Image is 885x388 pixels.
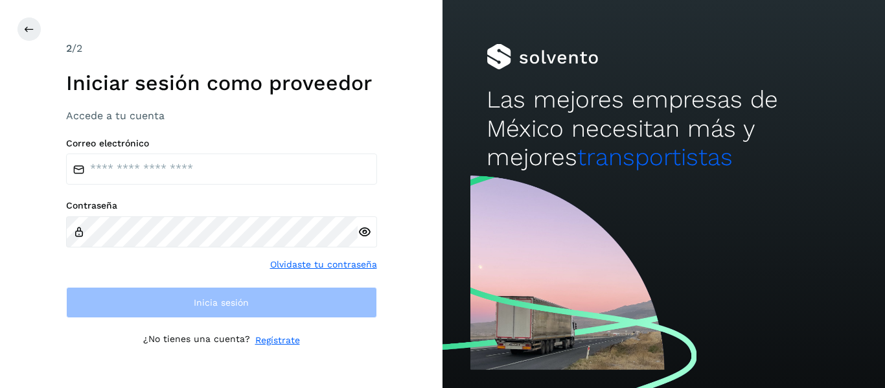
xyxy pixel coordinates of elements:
p: ¿No tienes una cuenta? [143,334,250,347]
span: transportistas [577,143,733,171]
h1: Iniciar sesión como proveedor [66,71,377,95]
label: Correo electrónico [66,138,377,149]
button: Inicia sesión [66,287,377,318]
div: /2 [66,41,377,56]
span: 2 [66,42,72,54]
label: Contraseña [66,200,377,211]
a: Olvidaste tu contraseña [270,258,377,271]
h2: Las mejores empresas de México necesitan más y mejores [487,86,840,172]
a: Regístrate [255,334,300,347]
h3: Accede a tu cuenta [66,109,377,122]
span: Inicia sesión [194,298,249,307]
